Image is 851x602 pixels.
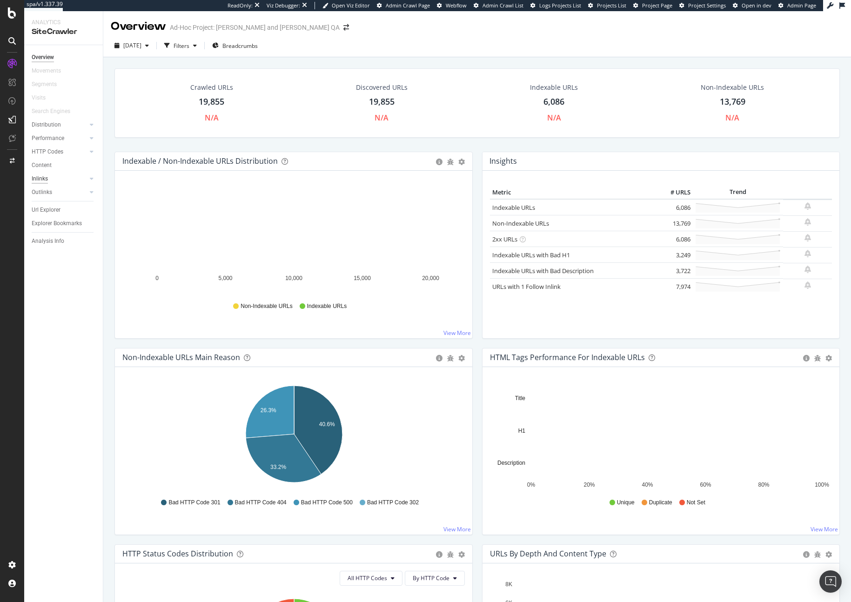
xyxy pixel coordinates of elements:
div: bell-plus [804,281,811,289]
div: Overview [111,19,166,34]
h4: Insights [489,155,517,167]
span: Project Settings [688,2,726,9]
a: Logs Projects List [530,2,581,9]
div: 19,855 [199,96,224,108]
span: Not Set [687,499,705,507]
a: Segments [32,80,66,89]
div: bug [447,355,454,361]
button: All HTTP Codes [340,571,402,586]
div: circle-info [803,551,810,558]
span: By HTTP Code [413,574,449,582]
a: Performance [32,134,87,143]
svg: A chart. [490,382,832,490]
a: Url Explorer [32,205,96,215]
span: Bad HTTP Code 301 [168,499,220,507]
text: H1 [518,428,525,434]
a: Movements [32,66,70,76]
span: 2025 Sep. 2nd [123,41,141,49]
div: Inlinks [32,174,48,184]
text: 20% [583,482,595,488]
td: 7,974 [656,279,693,294]
a: Non-Indexable URLs [492,219,549,227]
a: Webflow [437,2,467,9]
div: N/A [725,113,739,123]
text: Title [515,395,525,401]
div: circle-info [803,355,810,361]
a: View More [443,329,471,337]
span: Bad HTTP Code 302 [367,499,419,507]
a: Analysis Info [32,236,96,246]
div: Visits [32,93,46,103]
a: Indexable URLs [492,203,535,212]
div: HTTP Status Codes Distribution [122,549,233,558]
span: Projects List [597,2,626,9]
a: View More [443,525,471,533]
text: 15,000 [354,275,371,281]
td: 6,086 [656,231,693,247]
div: Movements [32,66,61,76]
a: Inlinks [32,174,87,184]
span: Webflow [446,2,467,9]
div: Indexable / Non-Indexable URLs Distribution [122,156,278,166]
span: Breadcrumbs [222,42,258,50]
div: Non-Indexable URLs Main Reason [122,353,240,362]
div: Indexable URLs [530,83,578,92]
a: View More [811,525,838,533]
a: Projects List [588,2,626,9]
div: URLs by Depth and Content Type [490,549,606,558]
div: 13,769 [720,96,745,108]
div: HTTP Codes [32,147,63,157]
a: Indexable URLs with Bad H1 [492,251,570,259]
a: Project Page [633,2,672,9]
div: 6,086 [543,96,564,108]
td: 3,249 [656,247,693,263]
text: 5,000 [218,275,232,281]
div: Non-Indexable URLs [701,83,764,92]
div: circle-info [436,159,442,165]
div: arrow-right-arrow-left [343,24,349,31]
text: 60% [700,482,711,488]
div: Segments [32,80,57,89]
div: Crawled URLs [190,83,233,92]
div: bell-plus [804,218,811,226]
td: 6,086 [656,199,693,215]
text: 0% [527,482,535,488]
text: 100% [815,482,829,488]
text: Description [497,460,525,466]
div: Analytics [32,19,95,27]
div: N/A [375,113,389,123]
div: gear [458,355,465,361]
span: All HTTP Codes [348,574,387,582]
div: bug [447,551,454,558]
svg: A chart. [122,382,465,490]
span: Admin Crawl Page [386,2,430,9]
a: Project Settings [679,2,726,9]
a: Admin Crawl List [474,2,523,9]
a: Outlinks [32,187,87,197]
div: Outlinks [32,187,52,197]
span: Duplicate [649,499,672,507]
a: Distribution [32,120,87,130]
a: URLs with 1 Follow Inlink [492,282,561,291]
span: Admin Crawl List [482,2,523,9]
div: Ad-Hoc Project: [PERSON_NAME] and [PERSON_NAME] QA [170,23,340,32]
div: Search Engines [32,107,70,116]
a: Open in dev [733,2,771,9]
div: SiteCrawler [32,27,95,37]
th: # URLS [656,186,693,200]
a: Explorer Bookmarks [32,219,96,228]
button: Breadcrumbs [208,38,261,53]
text: 40.6% [319,421,335,427]
div: bug [447,159,454,165]
a: Admin Crawl Page [377,2,430,9]
text: 80% [758,482,769,488]
div: circle-info [436,551,442,558]
div: gear [825,551,832,558]
div: Analysis Info [32,236,64,246]
svg: A chart. [122,186,465,294]
div: Open Intercom Messenger [819,570,842,593]
div: N/A [547,113,561,123]
span: Unique [617,499,635,507]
